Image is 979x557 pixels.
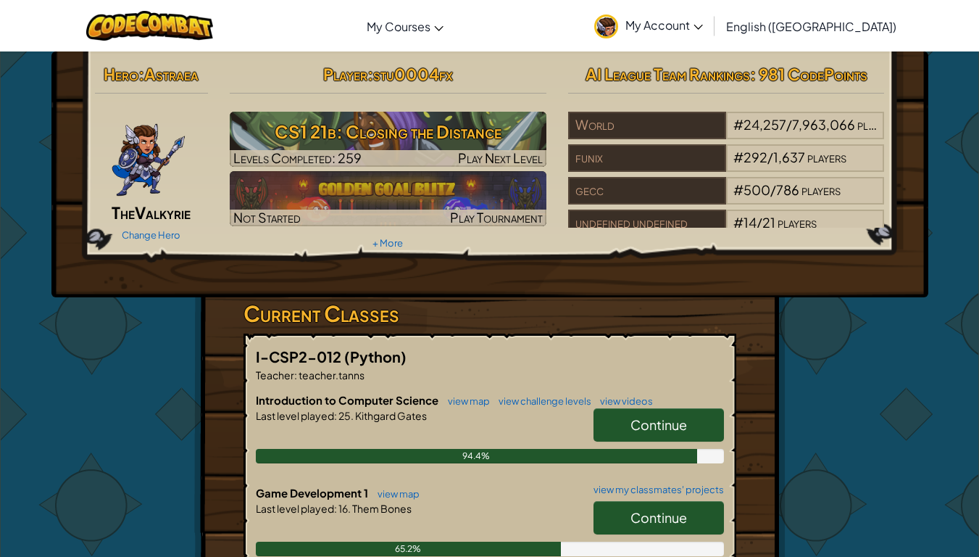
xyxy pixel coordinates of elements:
[568,191,885,207] a: gecc#500/786players
[593,395,653,407] a: view videos
[733,181,743,198] span: #
[367,64,373,84] span: :
[726,19,896,34] span: English ([GEOGRAPHIC_DATA])
[733,214,743,231] span: #
[733,149,743,165] span: #
[630,416,687,433] span: Continue
[230,112,546,167] img: CS1 21b: Closing the Distance
[351,502,412,515] span: Them Bones
[594,15,618,38] img: avatar
[807,149,846,165] span: players
[568,125,885,142] a: World#24,257/7,963,066players
[630,509,687,526] span: Continue
[767,149,773,165] span: /
[323,64,367,84] span: Player
[256,368,294,381] span: Teacher
[762,214,775,231] span: 21
[792,116,855,133] span: 7,963,066
[450,209,543,226] span: Play Tournament
[354,409,427,422] span: Kithgard Gates
[568,158,885,175] a: funix#292/1,637players
[458,149,543,166] span: Play Next Level
[230,115,546,148] h3: CS1 21b: Closing the Distance
[337,409,354,422] span: 25.
[367,19,430,34] span: My Courses
[770,181,776,198] span: /
[587,3,710,49] a: My Account
[719,7,904,46] a: English ([GEOGRAPHIC_DATA])
[776,181,799,198] span: 786
[334,502,337,515] span: :
[568,144,726,172] div: funix
[568,112,726,139] div: World
[230,112,546,167] a: Play Next Level
[256,393,441,407] span: Introduction to Computer Science
[743,116,786,133] span: 24,257
[230,171,546,226] img: Golden Goal
[256,486,370,500] span: Game Development 1
[104,64,138,84] span: Hero
[256,409,334,422] span: Last level played
[297,368,364,381] span: teacher.tanns
[586,485,724,495] a: view my classmates' projects
[359,7,451,46] a: My Courses
[230,171,546,226] a: Not StartedPlay Tournament
[334,409,337,422] span: :
[750,64,867,84] span: : 981 CodePoints
[256,542,561,556] div: 65.2%
[86,11,213,41] img: CodeCombat logo
[112,202,135,223] span: The
[243,297,736,330] h3: Current Classes
[773,149,805,165] span: 1,637
[491,395,591,407] a: view challenge levels
[337,502,351,515] span: 16.
[373,64,453,84] span: stu0004fx
[757,214,762,231] span: /
[568,210,726,237] div: undefined undefined
[135,202,191,223] span: Valkyrie
[733,116,743,133] span: #
[256,502,334,515] span: Last level played
[778,214,817,231] span: players
[344,347,407,366] span: (Python)
[138,64,144,84] span: :
[144,64,199,84] span: Astraea
[743,181,770,198] span: 500
[122,229,180,241] a: Change Hero
[256,347,344,366] span: I-CSP2-012
[801,181,841,198] span: players
[857,116,896,133] span: players
[743,214,757,231] span: 14
[111,112,186,199] img: ValkyriePose.png
[625,17,703,33] span: My Account
[372,237,403,249] a: + More
[568,223,885,240] a: undefined undefined#14/21players
[786,116,792,133] span: /
[233,149,362,166] span: Levels Completed: 259
[743,149,767,165] span: 292
[256,449,698,463] div: 94.4%
[568,177,726,205] div: gecc
[441,395,490,407] a: view map
[586,64,750,84] span: AI League Team Rankings
[370,488,420,500] a: view map
[294,368,297,381] span: :
[233,209,301,226] span: Not Started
